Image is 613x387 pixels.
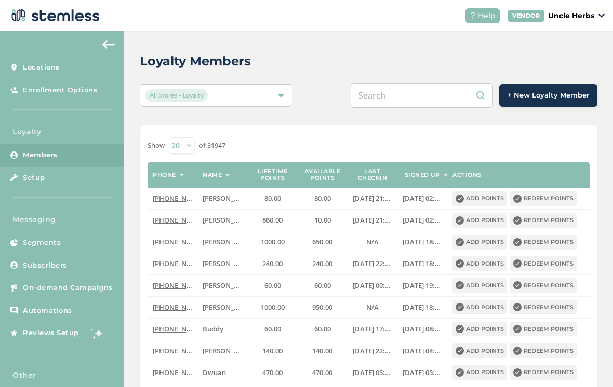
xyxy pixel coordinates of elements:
label: 2025-03-06 21:38:49 [353,194,392,203]
span: 80.00 [264,193,281,203]
span: [DATE] 08:07:08 [403,324,451,334]
span: 80.00 [314,193,331,203]
label: 2024-04-04 18:08:11 [403,259,442,268]
label: 10.00 [303,216,342,225]
label: Koushi Sunder [203,303,242,312]
label: (907) 978-4145 [153,325,192,334]
div: VENDOR [508,10,544,22]
label: Jerry [203,347,242,355]
label: Last checkin [353,168,392,182]
button: Add points [452,343,507,358]
span: [PHONE_NUMBER] [153,346,212,355]
span: [PERSON_NAME] d [203,193,261,203]
label: 60.00 [303,325,342,334]
span: 860.00 [262,215,283,225]
span: 1000.00 [261,302,285,312]
span: + New Loyalty Member [508,90,589,101]
span: 650.00 [312,237,332,246]
img: icon-help-white-03924b79.svg [470,12,476,19]
label: (816) 665-3356 [153,259,192,268]
span: 1000.00 [261,237,285,246]
button: Add points [452,322,507,336]
span: [PERSON_NAME] [203,259,256,268]
label: 2024-04-05 02:50:01 [403,194,442,203]
span: 60.00 [314,324,331,334]
label: sarah stevens [203,259,242,268]
h2: Loyalty Members [140,52,251,71]
label: 950.00 [303,303,342,312]
span: [PHONE_NUMBER] [153,302,212,312]
span: N/A [366,237,379,246]
span: Setup [23,173,45,183]
span: [DATE] 05:32:02 [403,368,451,377]
label: Show [148,141,165,151]
button: Redeem points [510,256,577,271]
label: N/A [353,303,392,312]
label: 1000.00 [252,238,292,246]
label: Name [203,172,222,178]
label: 60.00 [252,325,292,334]
label: Dwuan [203,368,242,377]
button: Redeem points [510,343,577,358]
span: 60.00 [264,281,281,290]
span: Locations [23,62,60,73]
span: Reviews Setup [23,328,79,338]
p: Uncle Herbs [548,10,594,21]
span: [PHONE_NUMBER] [153,237,212,246]
span: 60.00 [264,324,281,334]
label: (503) 804-9208 [153,238,192,246]
span: Segments [23,238,61,248]
span: [PERSON_NAME] [203,215,256,225]
label: Arnold d [203,194,242,203]
span: [PHONE_NUMBER] [153,281,212,290]
img: icon_down-arrow-small-66adaf34.svg [598,13,605,18]
label: 140.00 [252,347,292,355]
label: peter d [203,281,242,290]
label: 2023-07-23 22:03:55 [353,259,392,268]
label: Brian ↔️ Shen [203,238,242,246]
label: 650.00 [303,238,342,246]
span: [PHONE_NUMBER] [153,368,212,377]
input: Search [351,83,493,108]
span: 240.00 [262,259,283,268]
span: 470.00 [262,368,283,377]
label: of 31947 [199,141,225,151]
label: 2024-07-03 17:01:20 [353,325,392,334]
span: [DATE] 18:08:11 [403,259,451,268]
label: (602) 758-1100 [153,194,192,203]
span: Enrollment Options [23,85,97,95]
span: [DATE] 04:01:12 [403,346,451,355]
img: icon-arrow-back-accent-c549486e.svg [102,40,115,49]
span: [PHONE_NUMBER] [153,324,212,334]
label: 470.00 [252,368,292,377]
span: [PERSON_NAME] ↔️ Shen [203,237,283,246]
span: [DATE] 17:01:20 [353,324,402,334]
img: icon-sort-1e1d7615.svg [443,174,448,176]
img: icon-sort-1e1d7615.svg [179,174,184,176]
label: Phone [153,172,176,178]
span: [DATE] 21:38:49 [353,193,402,203]
label: Signed up [405,172,441,178]
button: Redeem points [510,278,577,293]
span: [DATE] 21:35:13 [353,215,402,225]
span: [PERSON_NAME] [203,281,256,290]
span: [PERSON_NAME] [203,346,256,355]
span: Members [23,150,58,160]
span: [DATE] 22:03:55 [353,259,402,268]
label: 60.00 [252,281,292,290]
div: Chat Widget [561,337,613,387]
label: 240.00 [252,259,292,268]
label: Buddy [203,325,242,334]
span: Automations [23,306,72,316]
span: [PERSON_NAME] [203,302,256,312]
label: 80.00 [252,194,292,203]
label: (847) 814-8468 [153,281,192,290]
button: Redeem points [510,300,577,314]
span: [PHONE_NUMBER] [153,193,212,203]
label: 470.00 [303,368,342,377]
button: Redeem points [510,213,577,228]
span: N/A [366,302,379,312]
button: Add points [452,235,507,250]
label: 240.00 [303,259,342,268]
span: Help [478,10,496,21]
